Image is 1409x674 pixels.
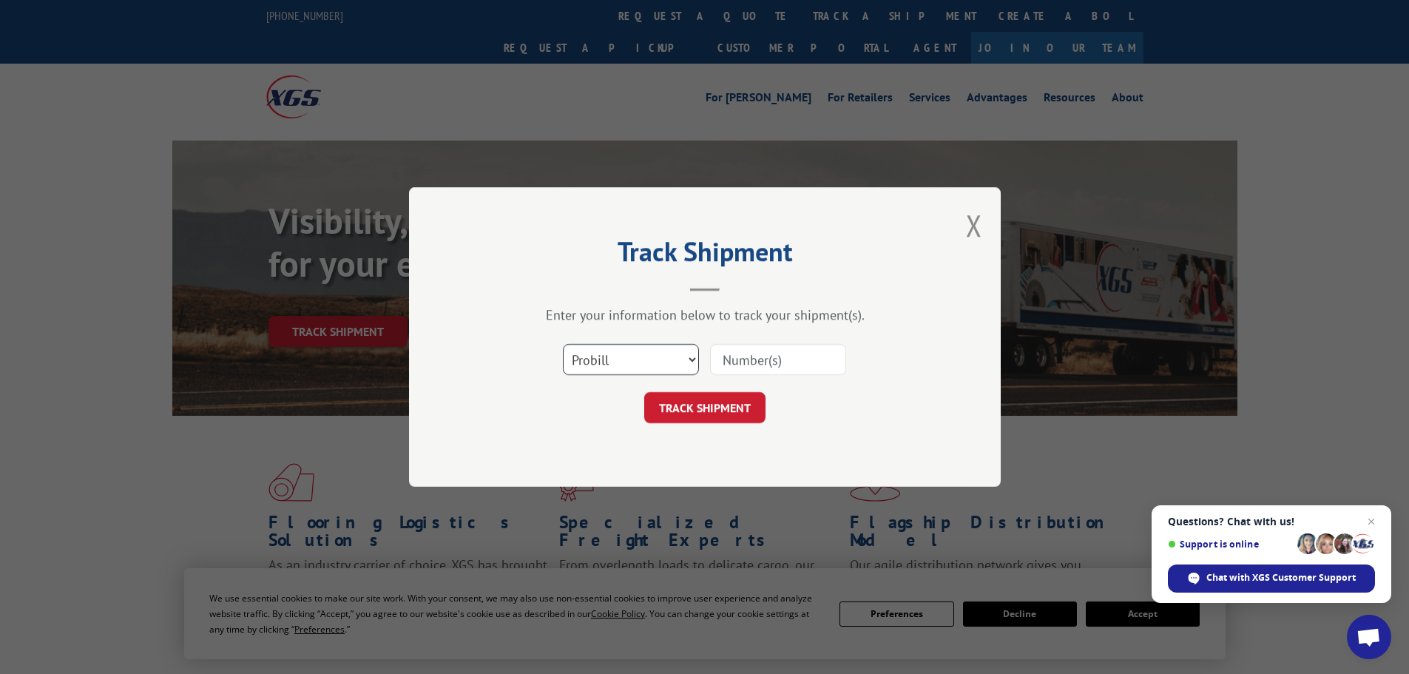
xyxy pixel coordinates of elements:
[1206,571,1356,584] span: Chat with XGS Customer Support
[483,241,927,269] h2: Track Shipment
[710,344,846,375] input: Number(s)
[1362,513,1380,530] span: Close chat
[1168,565,1375,593] div: Chat with XGS Customer Support
[966,206,982,245] button: Close modal
[1347,615,1391,659] div: Open chat
[644,392,766,423] button: TRACK SHIPMENT
[1168,539,1292,550] span: Support is online
[1168,516,1375,528] span: Questions? Chat with us!
[483,306,927,323] div: Enter your information below to track your shipment(s).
